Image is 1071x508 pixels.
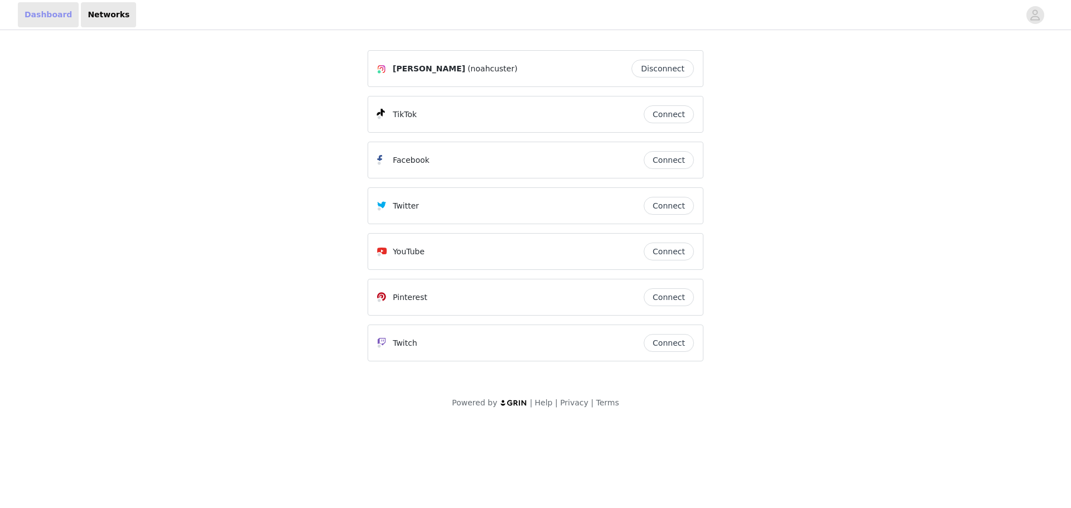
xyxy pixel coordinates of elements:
p: YouTube [393,246,424,258]
a: Dashboard [18,2,79,27]
span: | [530,398,533,407]
a: Networks [81,2,136,27]
span: (noahcuster) [467,63,518,75]
button: Connect [644,197,694,215]
p: Pinterest [393,292,427,303]
button: Connect [644,243,694,260]
span: Powered by [452,398,497,407]
p: TikTok [393,109,417,120]
span: | [555,398,558,407]
button: Connect [644,105,694,123]
a: Help [535,398,553,407]
p: Facebook [393,154,430,166]
button: Disconnect [631,60,694,78]
img: logo [500,399,528,407]
p: Twitch [393,337,417,349]
span: [PERSON_NAME] [393,63,465,75]
button: Connect [644,334,694,352]
img: Instagram Icon [377,65,386,74]
div: avatar [1030,6,1040,24]
span: | [591,398,594,407]
a: Terms [596,398,619,407]
p: Twitter [393,200,419,212]
button: Connect [644,151,694,169]
button: Connect [644,288,694,306]
a: Privacy [560,398,588,407]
